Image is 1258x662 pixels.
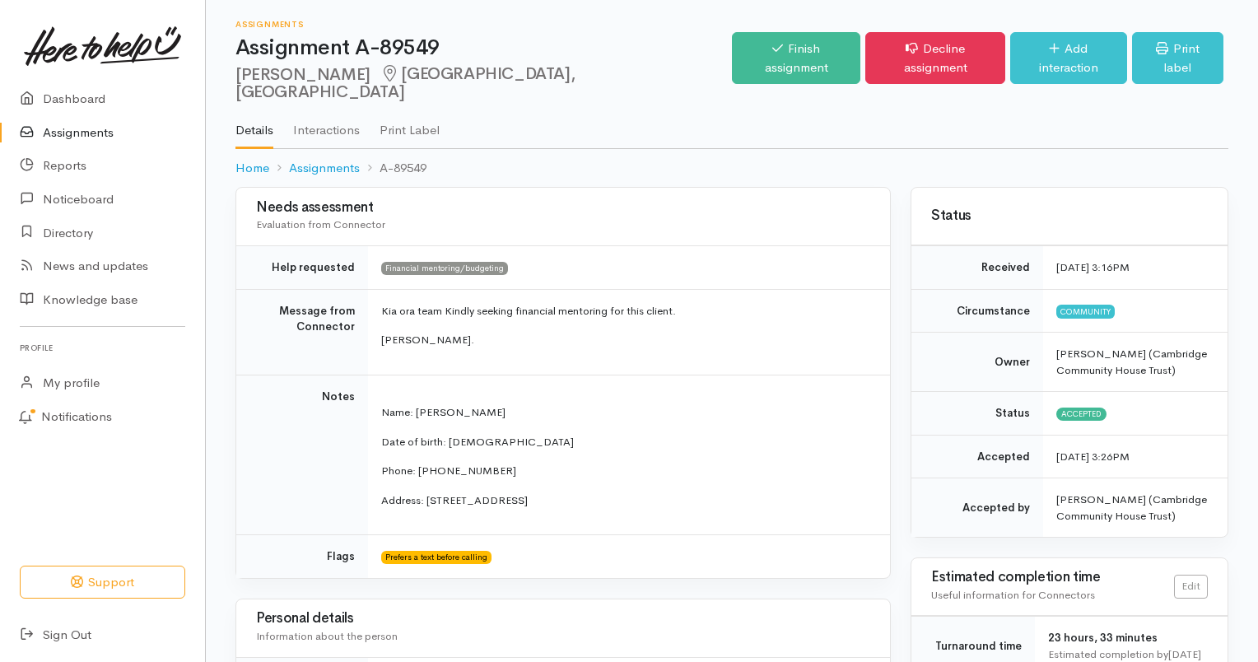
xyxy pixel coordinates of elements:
[381,303,870,319] p: Kia ora team Kindly seeking financial mentoring for this client.
[1056,260,1130,274] time: [DATE] 3:16PM
[911,392,1043,436] td: Status
[1132,32,1223,84] a: Print label
[381,434,870,450] p: Date of birth: [DEMOGRAPHIC_DATA]
[381,332,870,348] p: [PERSON_NAME].
[256,217,385,231] span: Evaluation from Connector
[1056,347,1207,377] span: [PERSON_NAME] (Cambridge Community House Trust)
[732,32,861,84] a: Finish assignment
[235,101,273,149] a: Details
[235,63,575,102] span: [GEOGRAPHIC_DATA], [GEOGRAPHIC_DATA]
[911,246,1043,290] td: Received
[1056,408,1107,421] span: Accepted
[236,289,368,375] td: Message from Connector
[931,570,1174,585] h3: Estimated completion time
[235,20,732,29] h6: Assignments
[1168,647,1201,661] time: [DATE]
[20,566,185,599] button: Support
[360,159,426,178] li: A-89549
[911,478,1043,538] td: Accepted by
[20,337,185,359] h6: Profile
[931,588,1095,602] span: Useful information for Connectors
[911,435,1043,478] td: Accepted
[381,262,508,275] span: Financial mentoring/budgeting
[381,463,870,479] p: Phone: [PHONE_NUMBER]
[235,65,732,102] h2: [PERSON_NAME]
[865,32,1005,84] a: Decline assignment
[911,289,1043,333] td: Circumstance
[381,492,870,509] p: Address: [STREET_ADDRESS]
[1043,478,1228,538] td: [PERSON_NAME] (Cambridge Community House Trust)
[1010,32,1127,84] a: Add interaction
[236,535,368,578] td: Flags
[256,611,870,627] h3: Personal details
[293,101,360,147] a: Interactions
[236,375,368,535] td: Notes
[381,551,492,564] span: Prefers a text before calling
[1048,631,1158,645] span: 23 hours, 33 minutes
[1056,450,1130,464] time: [DATE] 3:26PM
[289,159,360,178] a: Assignments
[235,159,269,178] a: Home
[235,36,732,60] h1: Assignment A-89549
[256,629,398,643] span: Information about the person
[381,389,870,421] p: Name: [PERSON_NAME]
[235,149,1228,188] nav: breadcrumb
[931,208,1208,224] h3: Status
[380,101,440,147] a: Print Label
[1056,305,1115,318] span: Community
[256,200,870,216] h3: Needs assessment
[236,246,368,290] td: Help requested
[911,333,1043,392] td: Owner
[1174,575,1208,599] a: Edit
